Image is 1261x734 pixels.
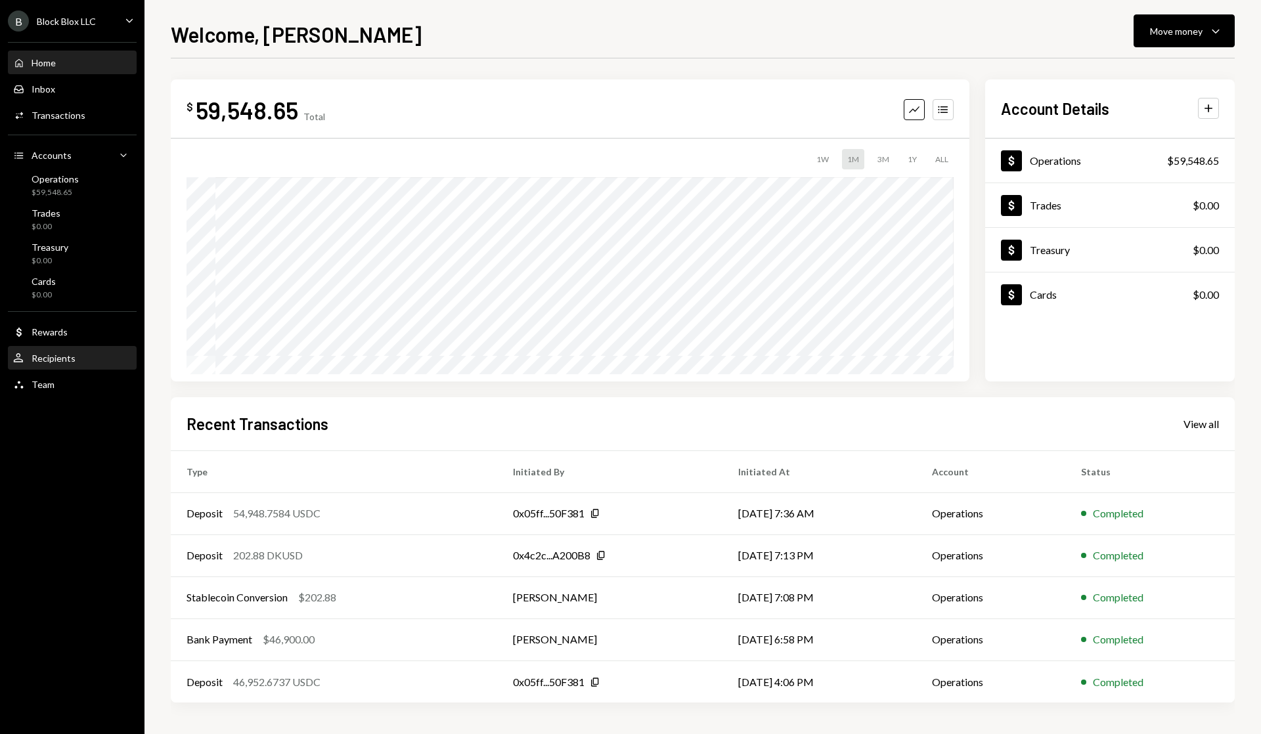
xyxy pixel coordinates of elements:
div: Deposit [187,548,223,563]
a: Operations$59,548.65 [8,169,137,201]
div: Stablecoin Conversion [187,590,288,605]
div: View all [1184,418,1219,431]
div: Team [32,379,55,390]
a: Rewards [8,320,137,343]
td: Operations [916,618,1065,660]
div: Block Blox LLC [37,16,96,27]
div: 46,952.6737 USDC [233,674,321,690]
div: Operations [32,173,79,184]
a: Team [8,372,137,396]
th: Account [916,450,1065,492]
td: [PERSON_NAME] [497,576,722,618]
td: [DATE] 6:58 PM [722,618,917,660]
div: Completed [1093,632,1143,647]
div: 1W [811,149,834,169]
div: Completed [1093,548,1143,563]
div: $0.00 [1193,287,1219,303]
div: $0.00 [32,290,56,301]
div: 1M [842,149,864,169]
a: Home [8,51,137,74]
th: Initiated At [722,450,917,492]
div: $0.00 [32,221,60,232]
div: $202.88 [298,590,336,605]
div: Trades [1030,199,1061,211]
a: View all [1184,416,1219,431]
h2: Recent Transactions [187,413,328,435]
div: $ [187,100,193,114]
div: $0.00 [1193,198,1219,213]
td: [DATE] 7:13 PM [722,534,917,576]
td: Operations [916,576,1065,618]
td: [DATE] 4:06 PM [722,660,917,702]
td: [DATE] 7:08 PM [722,576,917,618]
div: B [8,11,29,32]
div: $59,548.65 [1167,153,1219,169]
div: Operations [1030,154,1081,167]
div: $59,548.65 [32,187,79,198]
td: Operations [916,534,1065,576]
div: Accounts [32,150,72,161]
td: [PERSON_NAME] [497,618,722,660]
div: ALL [930,149,954,169]
div: Recipients [32,353,76,364]
a: Trades$0.00 [985,183,1235,227]
div: 0x05ff...50F381 [513,674,585,690]
td: Operations [916,492,1065,534]
div: Deposit [187,506,223,521]
div: Rewards [32,326,68,337]
div: 54,948.7584 USDC [233,506,321,521]
div: Completed [1093,506,1143,521]
div: Home [32,57,56,68]
div: Inbox [32,83,55,95]
div: 59,548.65 [196,95,298,125]
div: 0x4c2c...A200B8 [513,548,590,563]
div: $0.00 [1193,242,1219,258]
th: Type [171,450,497,492]
div: Total [303,111,325,122]
a: Inbox [8,77,137,100]
h2: Account Details [1001,98,1109,119]
th: Status [1065,450,1235,492]
a: Recipients [8,346,137,370]
a: Operations$59,548.65 [985,139,1235,183]
a: Cards$0.00 [8,272,137,303]
a: Treasury$0.00 [985,228,1235,272]
div: Deposit [187,674,223,690]
div: Move money [1150,24,1203,38]
td: [DATE] 7:36 AM [722,492,917,534]
div: $46,900.00 [263,632,315,647]
div: Cards [32,276,56,287]
a: Trades$0.00 [8,204,137,235]
td: Operations [916,660,1065,702]
div: Cards [1030,288,1057,301]
div: 0x05ff...50F381 [513,506,585,521]
div: Transactions [32,110,85,121]
div: 3M [872,149,895,169]
th: Initiated By [497,450,722,492]
a: Treasury$0.00 [8,238,137,269]
a: Transactions [8,103,137,127]
div: 202.88 DKUSD [233,548,303,563]
div: Bank Payment [187,632,252,647]
a: Accounts [8,143,137,167]
h1: Welcome, [PERSON_NAME] [171,21,422,47]
button: Move money [1134,14,1235,47]
div: Completed [1093,674,1143,690]
div: Completed [1093,590,1143,605]
div: Treasury [32,242,68,253]
div: Trades [32,207,60,219]
div: Treasury [1030,244,1070,256]
div: 1Y [902,149,922,169]
a: Cards$0.00 [985,272,1235,316]
div: $0.00 [32,255,68,267]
